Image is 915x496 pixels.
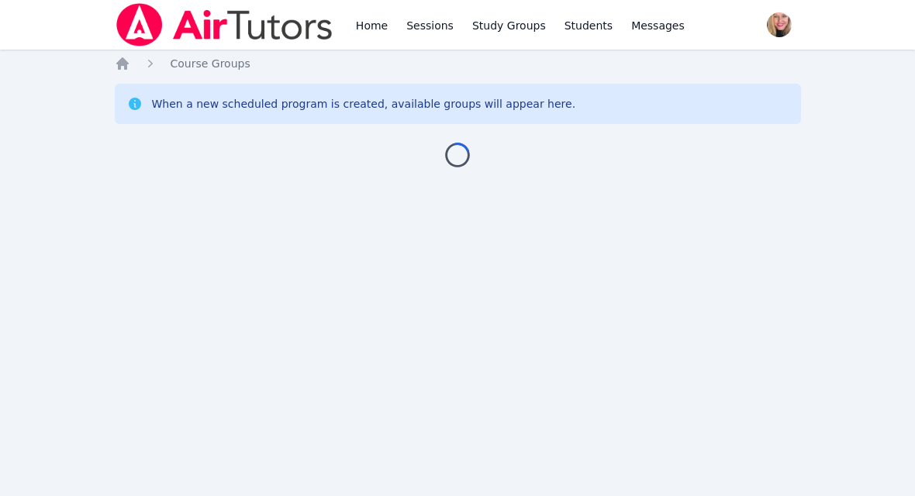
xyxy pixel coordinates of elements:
[171,56,250,71] a: Course Groups
[152,96,576,112] div: When a new scheduled program is created, available groups will appear here.
[631,18,685,33] span: Messages
[171,57,250,70] span: Course Groups
[115,3,334,46] img: Air Tutors
[115,56,801,71] nav: Breadcrumb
